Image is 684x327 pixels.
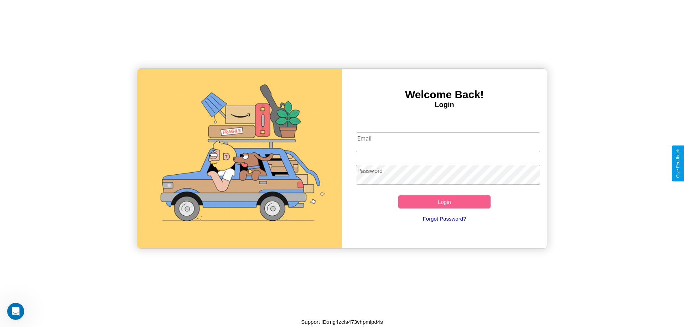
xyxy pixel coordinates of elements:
div: Give Feedback [675,149,680,178]
p: Support ID: mg4zcfs473vhpmlpd4s [301,317,383,327]
h4: Login [342,101,547,109]
img: gif [137,69,342,248]
a: Forgot Password? [352,209,537,229]
button: Login [398,195,491,209]
h3: Welcome Back! [342,89,547,101]
iframe: Intercom live chat [7,303,24,320]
